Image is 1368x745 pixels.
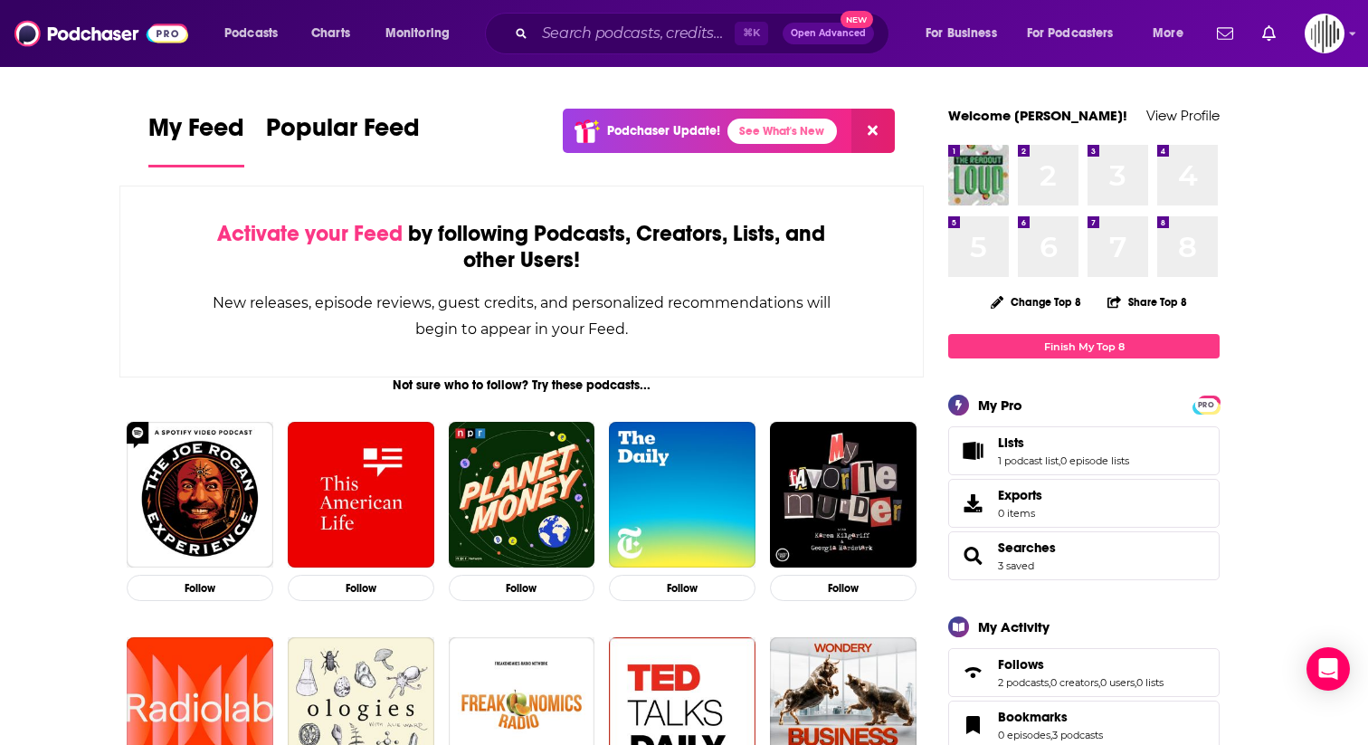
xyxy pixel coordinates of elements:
[1098,676,1100,689] span: ,
[841,11,873,28] span: New
[217,220,403,247] span: Activate your Feed
[978,618,1050,635] div: My Activity
[955,543,991,568] a: Searches
[211,290,832,342] div: New releases, episode reviews, guest credits, and personalized recommendations will begin to appe...
[1027,21,1114,46] span: For Podcasters
[948,426,1220,475] span: Lists
[211,221,832,273] div: by following Podcasts, Creators, Lists, and other Users!
[955,660,991,685] a: Follows
[1049,676,1050,689] span: ,
[299,19,361,48] a: Charts
[998,559,1034,572] a: 3 saved
[1195,398,1217,412] span: PRO
[998,709,1103,725] a: Bookmarks
[212,19,301,48] button: open menu
[1050,729,1052,741] span: ,
[955,491,991,516] span: Exports
[224,21,278,46] span: Podcasts
[1135,676,1136,689] span: ,
[791,29,866,38] span: Open Advanced
[998,435,1129,451] a: Lists
[998,656,1164,673] a: Follows
[998,454,1059,467] a: 1 podcast list
[948,648,1220,697] span: Follows
[926,21,997,46] span: For Business
[998,729,1050,741] a: 0 episodes
[735,22,768,45] span: ⌘ K
[385,21,450,46] span: Monitoring
[998,487,1042,503] span: Exports
[288,422,434,568] img: This American Life
[127,422,273,568] img: The Joe Rogan Experience
[948,479,1220,528] a: Exports
[948,531,1220,580] span: Searches
[609,575,755,601] button: Follow
[1153,21,1183,46] span: More
[449,422,595,568] img: Planet Money
[311,21,350,46] span: Charts
[998,507,1042,520] span: 0 items
[998,676,1049,689] a: 2 podcasts
[1146,107,1220,124] a: View Profile
[535,19,735,48] input: Search podcasts, credits, & more...
[1305,14,1344,53] span: Logged in as gpg2
[1059,454,1060,467] span: ,
[1052,729,1103,741] a: 3 podcasts
[770,575,917,601] button: Follow
[1050,676,1098,689] a: 0 creators
[913,19,1020,48] button: open menu
[998,435,1024,451] span: Lists
[1015,19,1140,48] button: open menu
[948,107,1127,124] a: Welcome [PERSON_NAME]!
[783,23,874,44] button: Open AdvancedNew
[1305,14,1344,53] button: Show profile menu
[609,422,755,568] img: The Daily
[948,334,1220,358] a: Finish My Top 8
[1060,454,1129,467] a: 0 episode lists
[998,709,1068,725] span: Bookmarks
[955,712,991,738] a: Bookmarks
[1306,647,1350,691] div: Open Intercom Messenger
[1100,676,1135,689] a: 0 users
[955,438,991,463] a: Lists
[727,119,837,144] a: See What's New
[1195,397,1217,411] a: PRO
[266,112,420,154] span: Popular Feed
[980,291,1092,313] button: Change Top 8
[607,123,720,138] p: Podchaser Update!
[1136,676,1164,689] a: 0 lists
[1107,284,1188,320] button: Share Top 8
[14,16,188,51] img: Podchaser - Follow, Share and Rate Podcasts
[1140,19,1206,48] button: open menu
[978,396,1022,414] div: My Pro
[502,13,907,54] div: Search podcasts, credits, & more...
[148,112,244,167] a: My Feed
[1305,14,1344,53] img: User Profile
[770,422,917,568] img: My Favorite Murder with Karen Kilgariff and Georgia Hardstark
[449,575,595,601] button: Follow
[998,656,1044,673] span: Follows
[288,575,434,601] button: Follow
[948,145,1009,205] img: The Readout Loud
[373,19,473,48] button: open menu
[127,575,273,601] button: Follow
[1210,18,1240,49] a: Show notifications dropdown
[1255,18,1283,49] a: Show notifications dropdown
[119,377,924,393] div: Not sure who to follow? Try these podcasts...
[266,112,420,167] a: Popular Feed
[148,112,244,154] span: My Feed
[998,540,1056,556] a: Searches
